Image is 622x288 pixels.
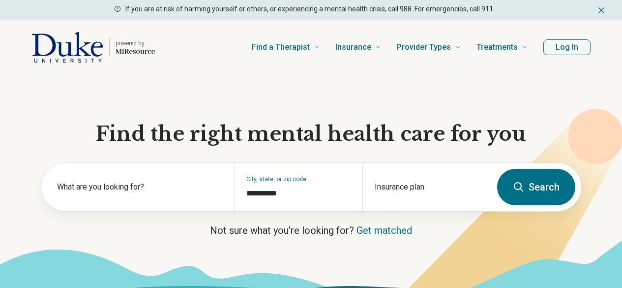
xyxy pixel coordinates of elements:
span: Insurance [335,40,371,54]
button: Dismiss [596,4,606,16]
p: powered by [116,39,155,47]
a: Insurance [335,28,381,67]
span: Treatments [476,40,518,54]
h1: Find the right mental health care for you [41,121,582,147]
button: Search [497,169,575,205]
a: Provider Types [397,28,461,67]
span: Find a Therapist [252,40,310,54]
p: Not sure what you’re looking for? [41,224,582,237]
span: Provider Types [397,40,451,54]
label: What are you looking for? [57,181,222,193]
p: If you are at risk of harming yourself or others, or experiencing a mental health crisis, call 98... [125,4,495,14]
a: Get matched [356,224,412,236]
a: Home page [31,32,155,63]
a: Find a Therapist [252,28,320,67]
a: Treatments [476,28,528,67]
button: Log In [543,39,591,55]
